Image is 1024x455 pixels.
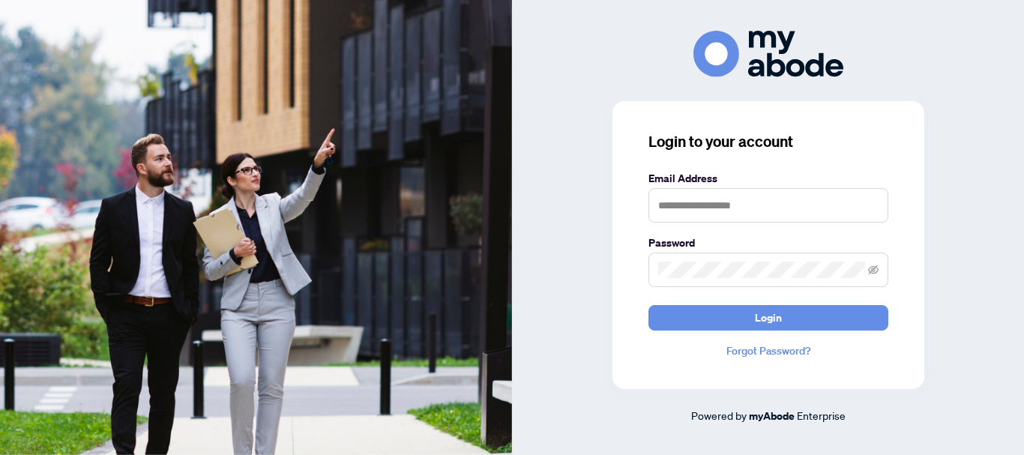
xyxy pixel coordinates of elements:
label: Email Address [648,170,888,187]
a: myAbode [749,408,795,424]
span: eye-invisible [868,265,879,275]
span: Enterprise [797,409,846,422]
h3: Login to your account [648,131,888,152]
label: Password [648,235,888,251]
span: Powered by [691,409,747,422]
span: Login [755,306,782,330]
img: ma-logo [693,31,843,76]
a: Forgot Password? [648,343,888,359]
button: Login [648,305,888,331]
